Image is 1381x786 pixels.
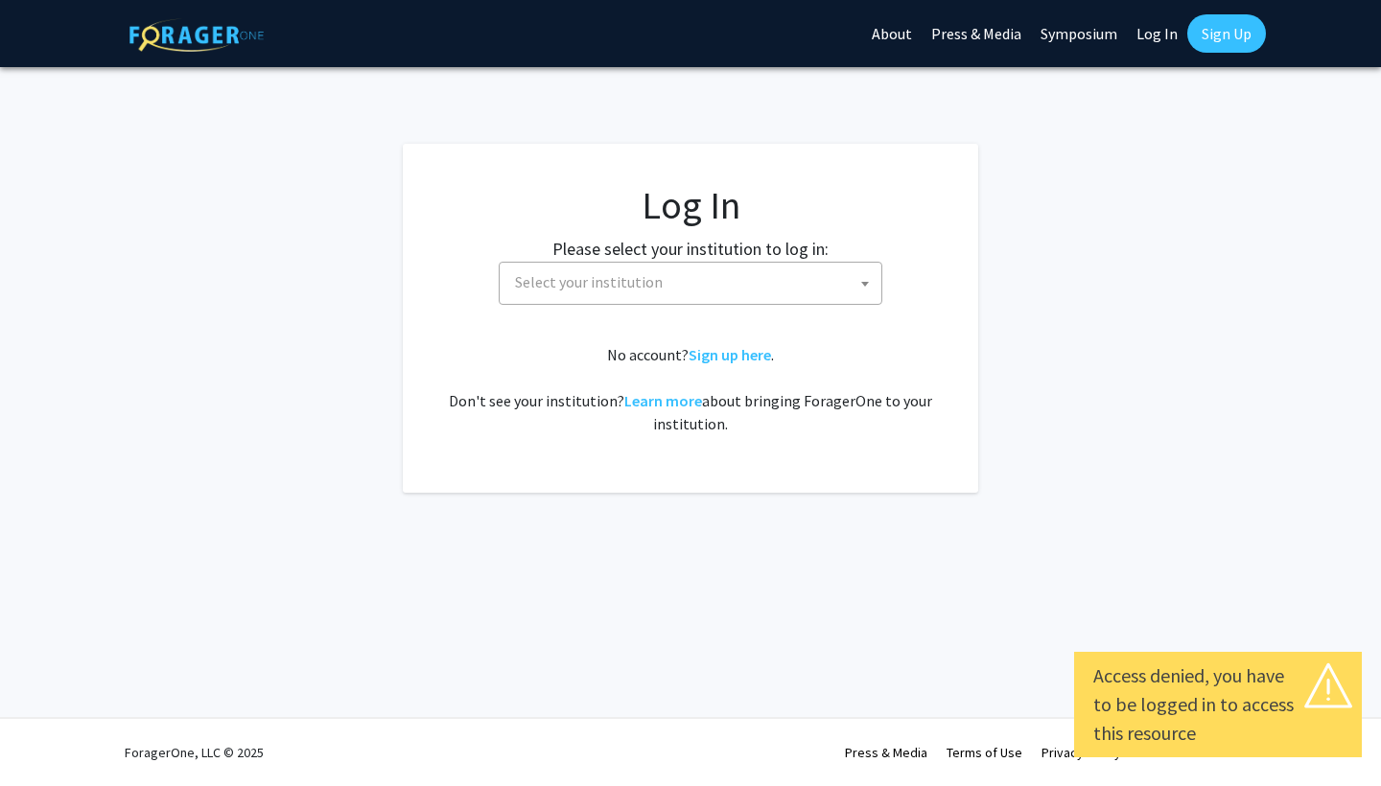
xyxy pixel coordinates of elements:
[499,262,882,305] span: Select your institution
[507,263,881,302] span: Select your institution
[1042,744,1121,761] a: Privacy Policy
[441,182,940,228] h1: Log In
[845,744,927,761] a: Press & Media
[1187,14,1266,53] a: Sign Up
[441,343,940,435] div: No account? . Don't see your institution? about bringing ForagerOne to your institution.
[1093,661,1343,748] div: Access denied, you have to be logged in to access this resource
[552,236,829,262] label: Please select your institution to log in:
[125,719,264,786] div: ForagerOne, LLC © 2025
[624,391,702,410] a: Learn more about bringing ForagerOne to your institution
[129,18,264,52] img: ForagerOne Logo
[947,744,1022,761] a: Terms of Use
[515,272,663,291] span: Select your institution
[689,345,771,364] a: Sign up here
